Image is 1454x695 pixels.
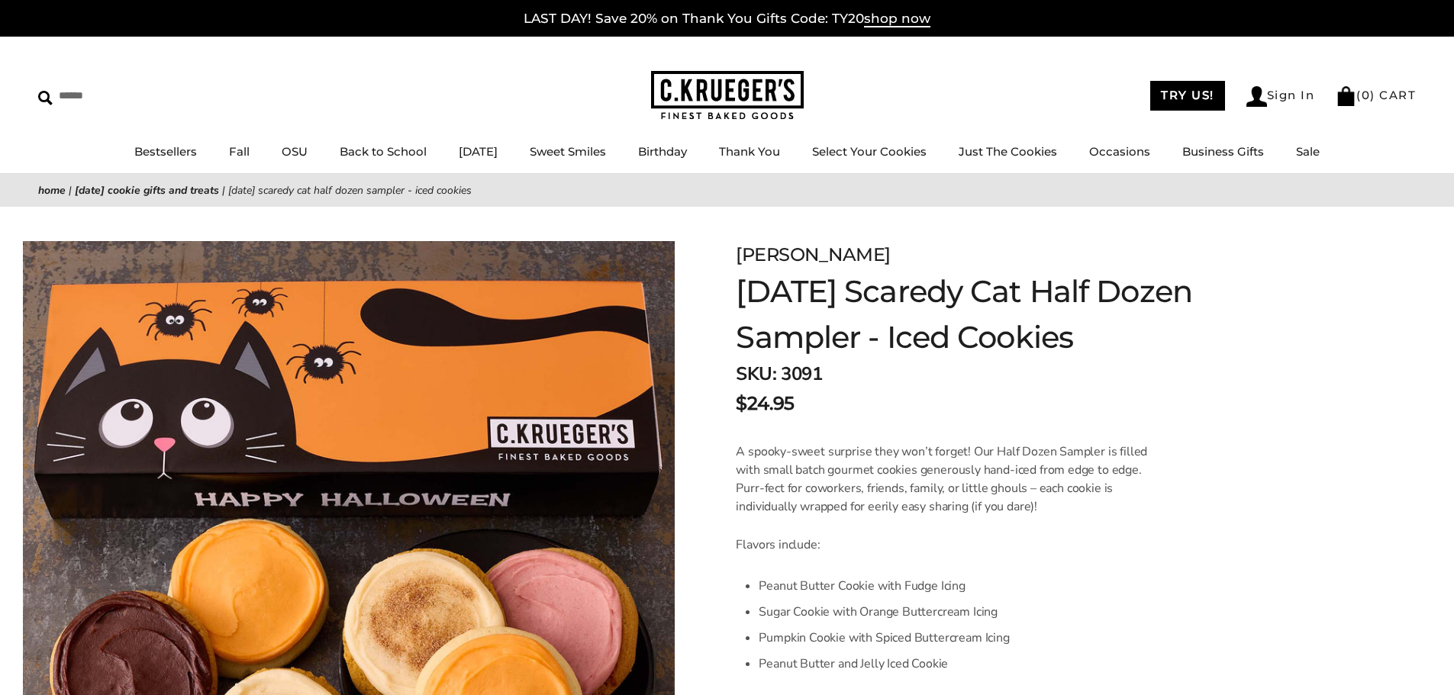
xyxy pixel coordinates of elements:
[228,183,472,198] span: [DATE] Scaredy Cat Half Dozen Sampler - Iced Cookies
[1336,86,1356,106] img: Bag
[75,183,219,198] a: [DATE] Cookie Gifts and Treats
[1336,88,1416,102] a: (0) CART
[736,390,794,417] span: $24.95
[736,536,1153,554] p: Flavors include:
[38,84,220,108] input: Search
[38,182,1416,199] nav: breadcrumbs
[959,144,1057,159] a: Just The Cookies
[1246,86,1315,107] a: Sign In
[524,11,930,27] a: LAST DAY! Save 20% on Thank You Gifts Code: TY20shop now
[864,11,930,27] span: shop now
[736,442,1153,516] p: A spooky-sweet surprise they won’t forget! Our Half Dozen Sampler is filled with small batch gour...
[282,144,308,159] a: OSU
[134,144,197,159] a: Bestsellers
[719,144,780,159] a: Thank You
[638,144,687,159] a: Birthday
[340,144,427,159] a: Back to School
[229,144,250,159] a: Fall
[781,362,822,386] span: 3091
[69,183,72,198] span: |
[1296,144,1320,159] a: Sale
[1182,144,1264,159] a: Business Gifts
[651,71,804,121] img: C.KRUEGER'S
[736,269,1223,360] h1: [DATE] Scaredy Cat Half Dozen Sampler - Iced Cookies
[38,91,53,105] img: Search
[530,144,606,159] a: Sweet Smiles
[1246,86,1267,107] img: Account
[736,362,776,386] strong: SKU:
[759,625,1153,651] li: Pumpkin Cookie with Spiced Buttercream Icing
[759,599,1153,625] li: Sugar Cookie with Orange Buttercream Icing
[812,144,927,159] a: Select Your Cookies
[1150,81,1225,111] a: TRY US!
[1089,144,1150,159] a: Occasions
[222,183,225,198] span: |
[759,573,1153,599] li: Peanut Butter Cookie with Fudge Icing
[1362,88,1371,102] span: 0
[736,241,1223,269] div: [PERSON_NAME]
[759,651,1153,677] li: Peanut Butter and Jelly Iced Cookie
[38,183,66,198] a: Home
[459,144,498,159] a: [DATE]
